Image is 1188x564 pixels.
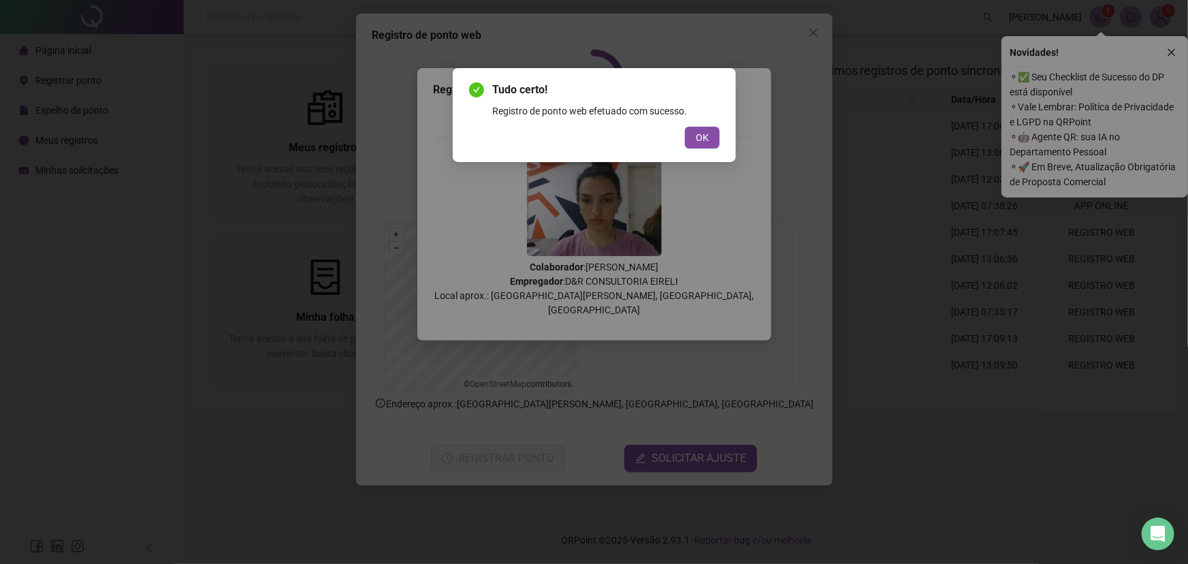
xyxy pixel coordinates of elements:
span: check-circle [469,82,484,97]
button: OK [685,127,720,148]
div: Registro de ponto web efetuado com sucesso. [492,104,720,119]
span: Tudo certo! [492,82,720,98]
div: Open Intercom Messenger [1142,518,1174,550]
span: OK [696,130,709,145]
